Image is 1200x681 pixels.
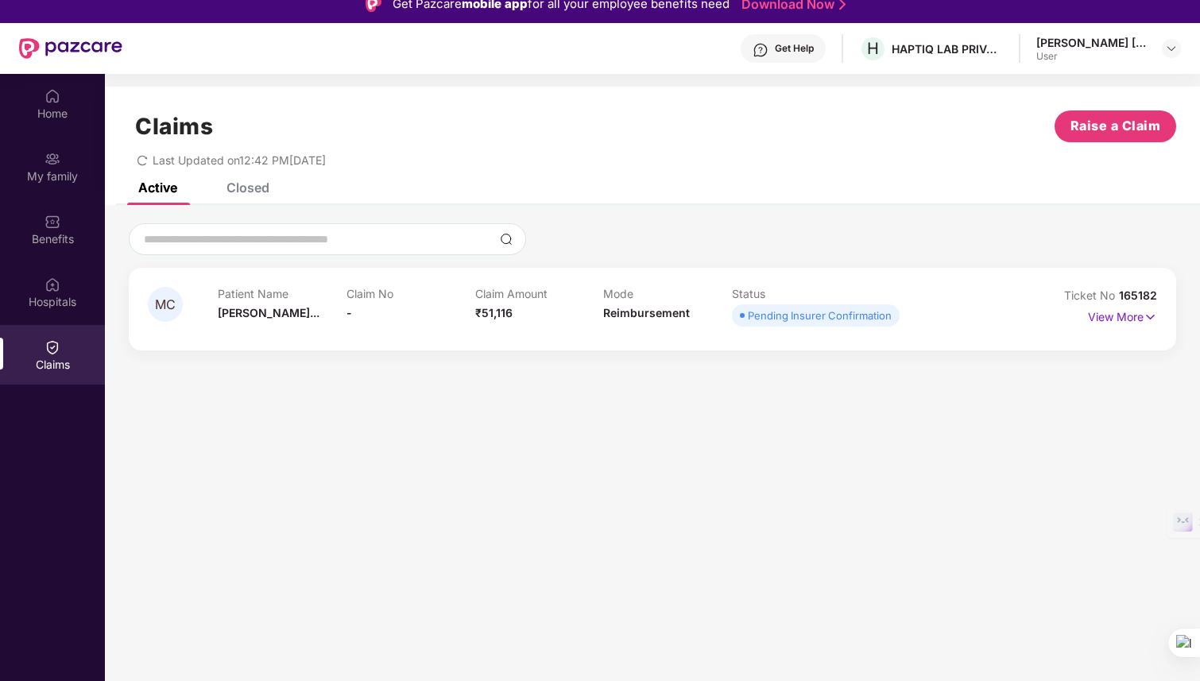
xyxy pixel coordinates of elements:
div: Get Help [775,42,814,55]
img: svg+xml;base64,PHN2ZyBpZD0iQmVuZWZpdHMiIHhtbG5zPSJodHRwOi8vd3d3LnczLm9yZy8yMDAwL3N2ZyIgd2lkdGg9Ij... [45,214,60,230]
img: svg+xml;base64,PHN2ZyBpZD0iSG9zcGl0YWxzIiB4bWxucz0iaHR0cDovL3d3dy53My5vcmcvMjAwMC9zdmciIHdpZHRoPS... [45,277,60,292]
div: [PERSON_NAME] [PERSON_NAME] Chandarki [1036,35,1148,50]
img: svg+xml;base64,PHN2ZyB3aWR0aD0iMjAiIGhlaWdodD0iMjAiIHZpZXdCb3g9IjAgMCAyMCAyMCIgZmlsbD0ibm9uZSIgeG... [45,151,60,167]
img: svg+xml;base64,PHN2ZyB4bWxucz0iaHR0cDovL3d3dy53My5vcmcvMjAwMC9zdmciIHdpZHRoPSIxNyIgaGVpZ2h0PSIxNy... [1144,308,1157,326]
span: redo [137,153,148,167]
button: Raise a Claim [1055,110,1176,142]
span: ₹51,116 [475,306,513,319]
span: [PERSON_NAME]... [218,306,319,319]
img: svg+xml;base64,PHN2ZyBpZD0iRHJvcGRvd24tMzJ4MzIiIHhtbG5zPSJodHRwOi8vd3d3LnczLm9yZy8yMDAwL3N2ZyIgd2... [1165,42,1178,55]
span: H [867,39,879,58]
span: - [346,306,352,319]
div: User [1036,50,1148,63]
p: Mode [603,287,732,300]
img: svg+xml;base64,PHN2ZyBpZD0iQ2xhaW0iIHhtbG5zPSJodHRwOi8vd3d3LnczLm9yZy8yMDAwL3N2ZyIgd2lkdGg9IjIwIi... [45,339,60,355]
span: MC [155,298,176,311]
img: svg+xml;base64,PHN2ZyBpZD0iU2VhcmNoLTMyeDMyIiB4bWxucz0iaHR0cDovL3d3dy53My5vcmcvMjAwMC9zdmciIHdpZH... [500,233,513,246]
div: Closed [226,180,269,195]
span: Raise a Claim [1070,116,1161,136]
span: Reimbursement [603,306,690,319]
p: View More [1088,304,1157,326]
div: Pending Insurer Confirmation [748,308,892,323]
p: Patient Name [218,287,346,300]
p: Status [732,287,861,300]
span: 165182 [1119,288,1157,302]
img: New Pazcare Logo [19,38,122,59]
div: Active [138,180,177,195]
img: svg+xml;base64,PHN2ZyBpZD0iSG9tZSIgeG1sbnM9Imh0dHA6Ly93d3cudzMub3JnLzIwMDAvc3ZnIiB3aWR0aD0iMjAiIG... [45,88,60,104]
h1: Claims [135,113,213,140]
p: Claim No [346,287,475,300]
img: svg+xml;base64,PHN2ZyBpZD0iSGVscC0zMngzMiIgeG1sbnM9Imh0dHA6Ly93d3cudzMub3JnLzIwMDAvc3ZnIiB3aWR0aD... [753,42,768,58]
p: Claim Amount [475,287,604,300]
span: Last Updated on 12:42 PM[DATE] [153,153,326,167]
div: HAPTIQ LAB PRIVATE LIMITED [892,41,1003,56]
span: Ticket No [1064,288,1119,302]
